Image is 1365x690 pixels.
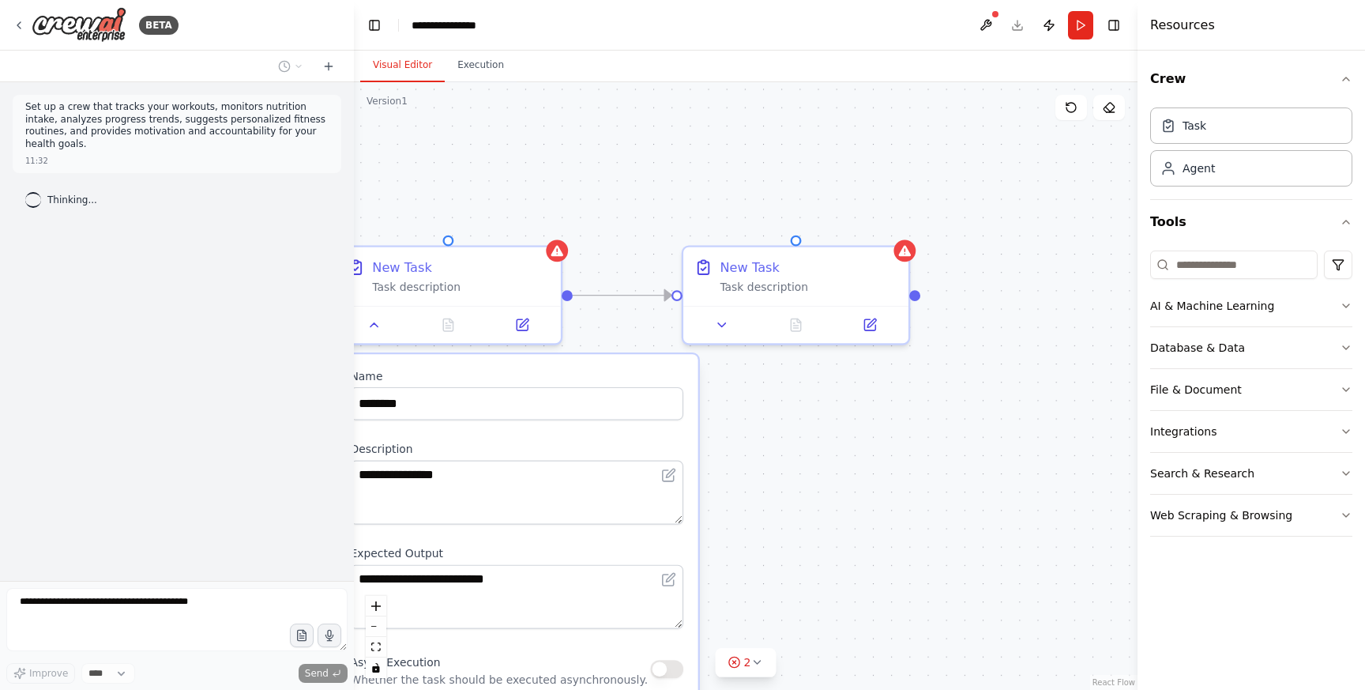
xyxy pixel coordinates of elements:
[409,314,487,336] button: No output available
[491,314,554,336] button: Open in side panel
[658,568,680,590] button: Open in editor
[573,286,671,304] g: Edge from f2e7f5d2-b48e-494f-84d8-b5983f134c70 to 8fbc30de-3bfd-4188-ae22-4583d2ac107a
[32,7,126,43] img: Logo
[1150,382,1242,398] div: File & Document
[6,663,75,684] button: Improve
[720,280,897,295] div: Task description
[1150,244,1352,549] div: Tools
[29,667,68,680] span: Improve
[47,194,97,206] span: Thinking...
[838,314,901,336] button: Open in side panel
[1150,369,1352,410] button: File & Document
[1183,118,1206,134] div: Task
[372,280,550,295] div: Task description
[360,49,445,82] button: Visual Editor
[25,155,48,167] div: 11:32
[272,57,310,76] button: Switch to previous chat
[1150,466,1254,481] div: Search & Research
[758,314,835,336] button: No output available
[366,596,386,616] button: zoom in
[1150,200,1352,244] button: Tools
[1150,495,1352,536] button: Web Scraping & Browsing
[350,656,440,669] span: Async Execution
[290,624,314,647] button: Upload files
[366,616,386,637] button: zoom out
[299,664,348,683] button: Send
[412,17,493,33] nav: breadcrumb
[1150,298,1274,314] div: AI & Machine Learning
[366,596,386,678] div: React Flow controls
[1150,507,1292,523] div: Web Scraping & Browsing
[367,95,408,107] div: Version 1
[350,673,648,688] p: Whether the task should be executed asynchronously.
[318,624,341,647] button: Click to speak your automation idea
[350,369,683,384] label: Name
[1150,340,1245,356] div: Database & Data
[445,49,517,82] button: Execution
[1103,14,1125,36] button: Hide right sidebar
[139,16,179,35] div: BETA
[1150,424,1216,439] div: Integrations
[658,464,680,486] button: Open in editor
[682,245,911,345] div: New TaskTask description
[744,654,751,670] span: 2
[350,442,683,457] label: Description
[1150,285,1352,326] button: AI & Machine Learning
[1183,160,1215,176] div: Agent
[1150,453,1352,494] button: Search & Research
[1150,101,1352,199] div: Crew
[1092,678,1135,687] a: React Flow attribution
[372,258,432,277] div: New Task
[25,101,329,150] p: Set up a crew that tracks your workouts, monitors nutrition intake, analyzes progress trends, sug...
[363,14,385,36] button: Hide left sidebar
[366,637,386,658] button: fit view
[1150,411,1352,452] button: Integrations
[366,658,386,678] button: toggle interactivity
[316,57,341,76] button: Start a new chat
[716,648,777,677] button: 2
[1150,327,1352,368] button: Database & Data
[1150,16,1215,35] h4: Resources
[350,547,683,562] label: Expected Output
[1150,57,1352,101] button: Crew
[720,258,780,277] div: New Task
[305,667,329,680] span: Send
